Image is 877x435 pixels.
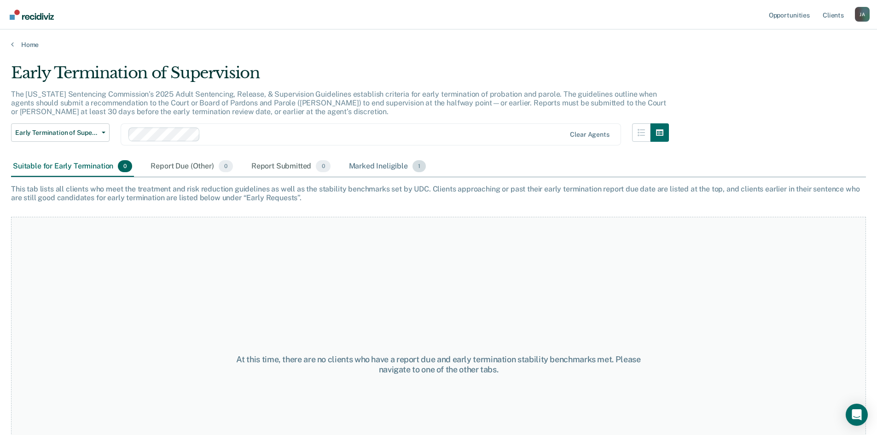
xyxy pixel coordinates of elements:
div: Marked Ineligible1 [347,157,428,177]
a: Home [11,41,866,49]
button: Early Termination of Supervision [11,123,110,142]
div: This tab lists all clients who meet the treatment and risk reduction guidelines as well as the st... [11,185,866,202]
span: 0 [118,160,132,172]
div: At this time, there are no clients who have a report due and early termination stability benchmar... [225,354,652,374]
span: Early Termination of Supervision [15,129,98,137]
div: Clear agents [570,131,609,139]
div: Suitable for Early Termination0 [11,157,134,177]
button: Profile dropdown button [855,7,870,22]
p: The [US_STATE] Sentencing Commission’s 2025 Adult Sentencing, Release, & Supervision Guidelines e... [11,90,666,116]
span: 1 [412,160,426,172]
span: 0 [219,160,233,172]
img: Recidiviz [10,10,54,20]
div: J A [855,7,870,22]
div: Report Submitted0 [250,157,332,177]
div: Early Termination of Supervision [11,64,669,90]
span: 0 [316,160,330,172]
div: Report Due (Other)0 [149,157,234,177]
div: Open Intercom Messenger [846,404,868,426]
